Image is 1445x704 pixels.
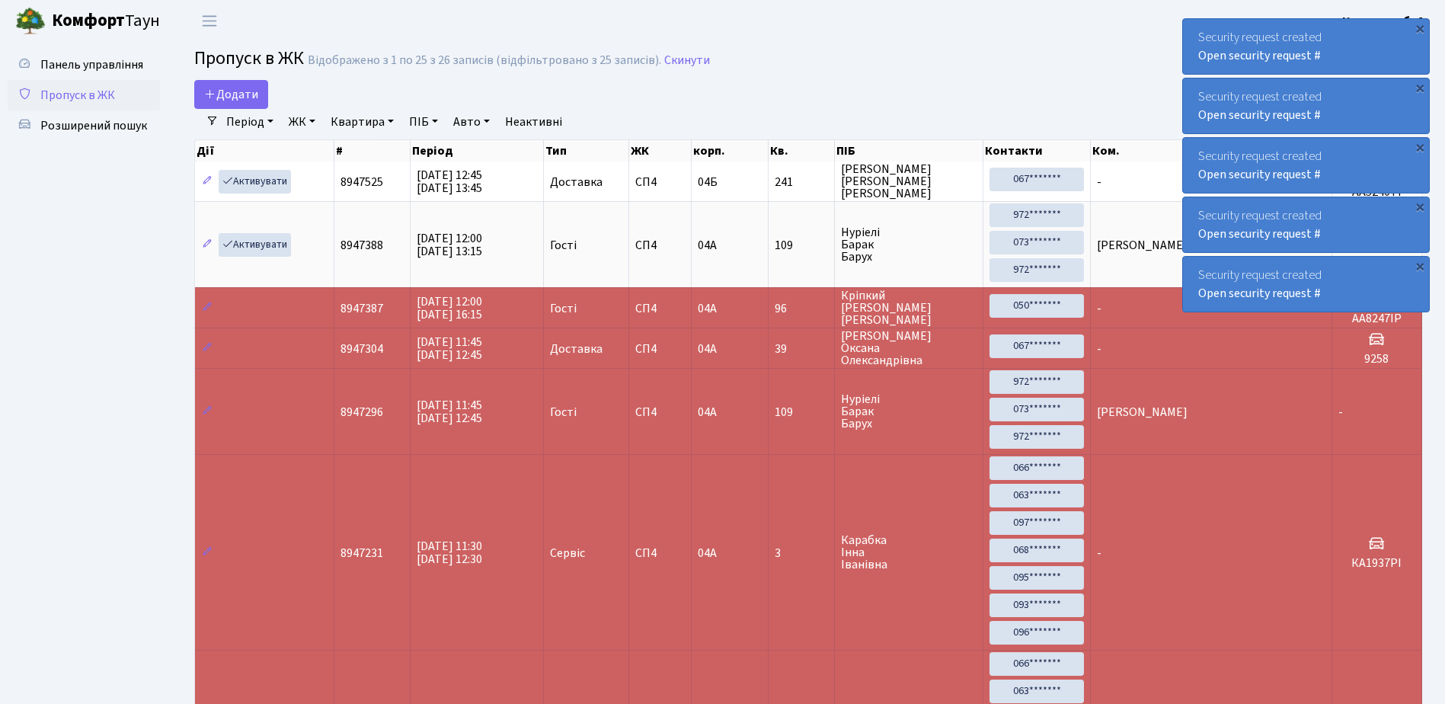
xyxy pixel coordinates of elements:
span: 8947525 [340,174,383,190]
div: Security request created [1183,19,1429,74]
span: 8947296 [340,404,383,421]
a: Неактивні [499,109,568,135]
span: [DATE] 11:30 [DATE] 12:30 [417,538,482,568]
span: 8947388 [340,237,383,254]
span: - [1097,545,1101,562]
th: корп. [692,140,769,162]
div: Security request created [1183,78,1429,133]
span: 04А [698,300,717,317]
span: СП4 [635,302,684,315]
span: Доставка [550,176,603,188]
th: # [334,140,411,162]
span: 8947304 [340,341,383,357]
span: 8947387 [340,300,383,317]
span: Панель управління [40,56,143,73]
div: Security request created [1183,138,1429,193]
a: Open security request # [1198,226,1321,242]
span: СП4 [635,547,684,559]
span: Пропуск в ЖК [40,87,115,104]
th: Тип [544,140,630,162]
div: × [1412,199,1427,214]
div: × [1412,139,1427,155]
a: Open security request # [1198,166,1321,183]
span: 04Б [698,174,718,190]
span: 39 [775,343,828,355]
div: × [1412,80,1427,95]
span: - [1097,174,1101,190]
div: Security request created [1183,197,1429,252]
span: 96 [775,302,828,315]
span: Гості [550,406,577,418]
span: Нуріелі Барак Барух [841,393,977,430]
span: [PERSON_NAME] [1097,237,1188,254]
span: - [1338,404,1343,421]
a: Квартира [324,109,400,135]
th: Ком. [1091,140,1332,162]
h5: 9258 [1338,352,1415,366]
a: Пропуск в ЖК [8,80,160,110]
span: 109 [775,239,828,251]
a: Open security request # [1198,107,1321,123]
span: 04А [698,404,717,421]
span: Гості [550,239,577,251]
th: Період [411,140,544,162]
span: СП4 [635,239,684,251]
span: 241 [775,176,828,188]
span: Таун [52,8,160,34]
a: ПІБ [403,109,444,135]
span: - [1097,300,1101,317]
span: 04А [698,237,717,254]
span: [DATE] 11:45 [DATE] 12:45 [417,397,482,427]
a: Розширений пошук [8,110,160,141]
span: Доставка [550,343,603,355]
a: ЖК [283,109,321,135]
span: [DATE] 12:00 [DATE] 16:15 [417,293,482,323]
span: Нуріелі Барак Барух [841,226,977,263]
a: Додати [194,80,268,109]
div: × [1412,258,1427,274]
span: Карабка Інна Іванівна [841,534,977,571]
a: Авто [447,109,496,135]
span: [DATE] 12:00 [DATE] 13:15 [417,230,482,260]
div: Відображено з 1 по 25 з 26 записів (відфільтровано з 25 записів). [308,53,661,68]
button: Переключити навігацію [190,8,229,34]
h5: КА1937РІ [1338,556,1415,571]
span: [DATE] 12:45 [DATE] 13:45 [417,167,482,197]
img: logo.png [15,6,46,37]
span: 3 [775,547,828,559]
span: [PERSON_NAME] [1097,404,1188,421]
a: Open security request # [1198,285,1321,302]
span: [DATE] 11:45 [DATE] 12:45 [417,334,482,363]
span: [PERSON_NAME] Оксана Олександрівна [841,330,977,366]
div: Security request created [1183,257,1429,312]
span: Кріпкий [PERSON_NAME] [PERSON_NAME] [841,290,977,326]
span: Сервіс [550,547,585,559]
a: Консьєрж б. 4. [1342,12,1427,30]
span: [PERSON_NAME] [PERSON_NAME] [PERSON_NAME] [841,163,977,200]
th: ЖК [629,140,691,162]
span: 04А [698,341,717,357]
span: Пропуск в ЖК [194,45,304,72]
span: СП4 [635,406,684,418]
span: Гості [550,302,577,315]
span: 109 [775,406,828,418]
span: Розширений пошук [40,117,147,134]
a: Панель управління [8,50,160,80]
div: × [1412,21,1427,36]
th: Кв. [769,140,835,162]
a: Період [220,109,280,135]
a: Скинути [664,53,710,68]
span: Додати [204,86,258,103]
th: Контакти [983,140,1091,162]
span: - [1097,341,1101,357]
a: Активувати [219,170,291,194]
b: Комфорт [52,8,125,33]
span: СП4 [635,176,684,188]
h5: AA8247ІР [1338,312,1415,326]
th: Дії [195,140,334,162]
span: СП4 [635,343,684,355]
b: Консьєрж б. 4. [1342,13,1427,30]
th: ПІБ [835,140,983,162]
span: 8947231 [340,545,383,562]
span: 04А [698,545,717,562]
